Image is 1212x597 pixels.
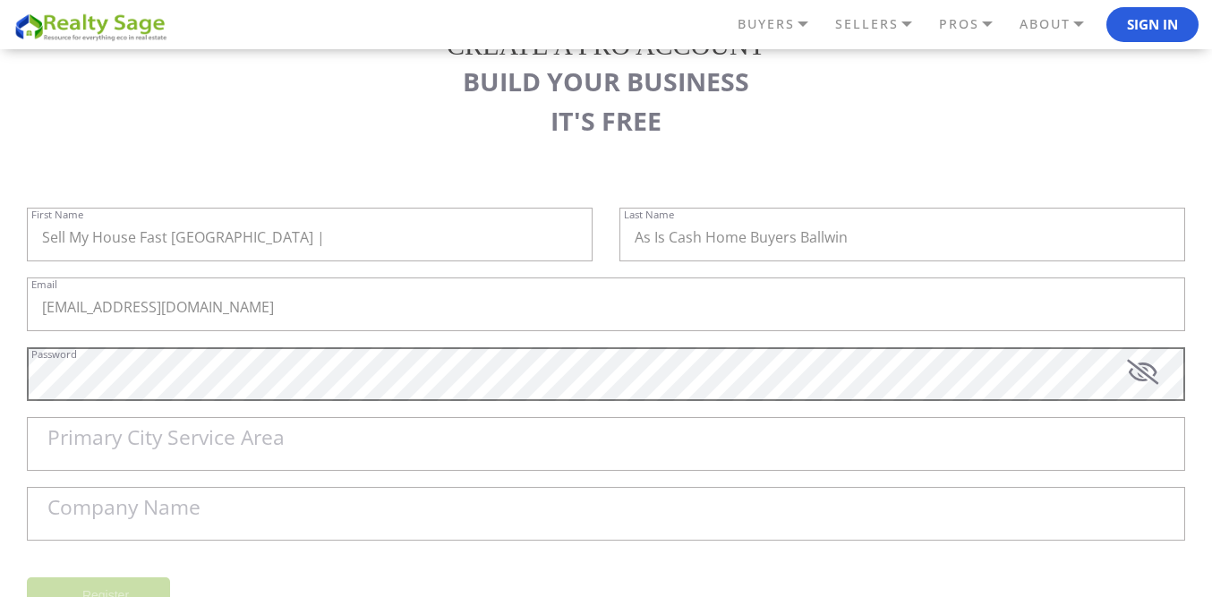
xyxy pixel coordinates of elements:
label: Company Name [47,498,201,518]
label: First Name [31,209,83,219]
a: BUYERS [733,9,831,39]
h3: IT'S FREE [27,106,1185,136]
a: PROS [935,9,1015,39]
label: Last Name [624,209,674,219]
label: Password [31,349,77,359]
a: SELLERS [831,9,935,39]
img: REALTY SAGE [13,11,175,42]
label: Primary City Service Area [47,428,285,448]
label: Email [31,279,57,289]
a: ABOUT [1015,9,1106,39]
button: Sign In [1106,7,1199,43]
h3: BUILD YOUR BUSINESS [27,66,1185,97]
